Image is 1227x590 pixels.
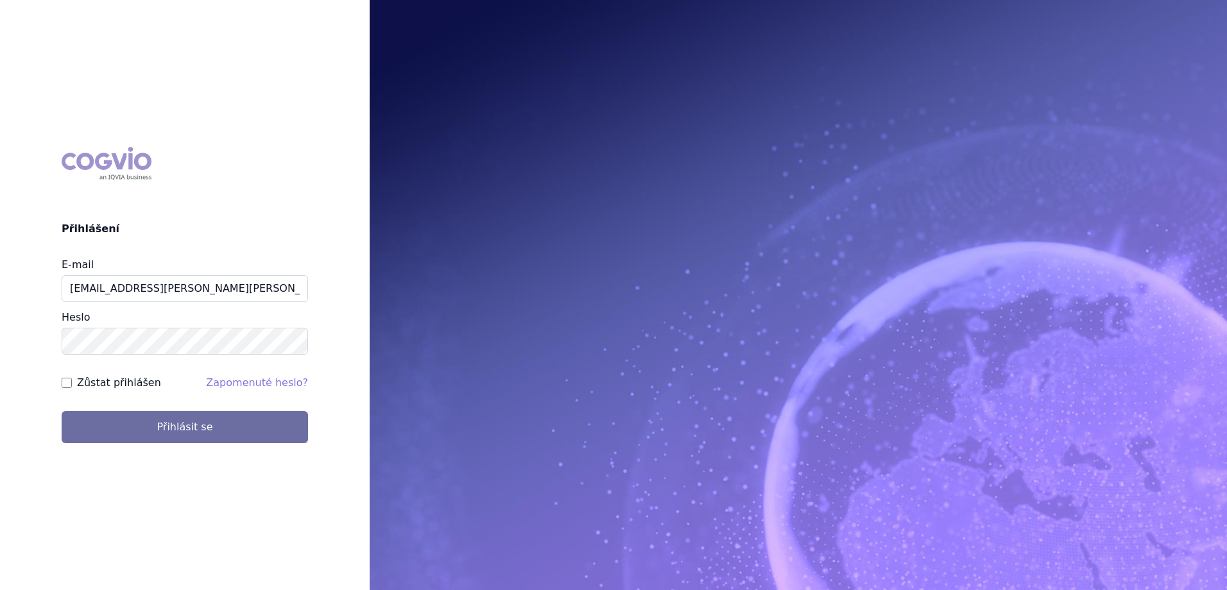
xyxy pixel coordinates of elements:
[206,376,308,389] a: Zapomenuté heslo?
[77,375,161,391] label: Zůstat přihlášen
[62,147,151,180] div: COGVIO
[62,311,90,323] label: Heslo
[62,258,94,271] label: E-mail
[62,411,308,443] button: Přihlásit se
[62,221,308,237] h2: Přihlášení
